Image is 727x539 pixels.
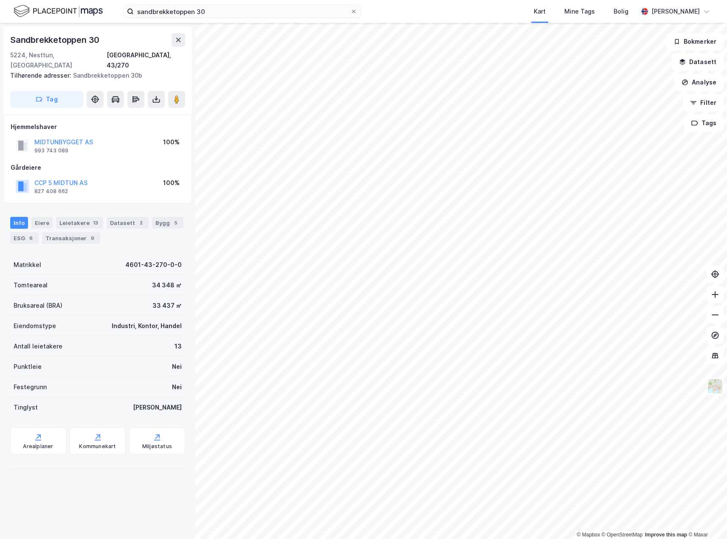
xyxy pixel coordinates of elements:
button: Filter [683,94,724,111]
div: Eiendomstype [14,321,56,331]
div: Industri, Kontor, Handel [112,321,182,331]
div: [GEOGRAPHIC_DATA], 43/270 [107,50,185,70]
div: 100% [163,137,180,147]
div: 4601-43-270-0-0 [125,260,182,270]
div: ESG [10,232,39,244]
div: Eiere [31,217,53,229]
div: 5224, Nesttun, [GEOGRAPHIC_DATA] [10,50,107,70]
button: Analyse [674,74,724,91]
div: 6 [27,234,35,242]
div: 13 [91,219,100,227]
button: Bokmerker [666,33,724,50]
div: Sandbrekketoppen 30 [10,33,101,47]
div: Kart [534,6,546,17]
div: 993 743 089 [34,147,68,154]
div: Leietakere [56,217,103,229]
div: Punktleie [14,362,42,372]
div: [PERSON_NAME] [651,6,700,17]
div: Tomteareal [14,280,48,290]
button: Tags [684,115,724,132]
div: Info [10,217,28,229]
div: 13 [175,341,182,351]
div: Bruksareal (BRA) [14,300,62,311]
div: Bygg [152,217,183,229]
div: Antall leietakere [14,341,62,351]
div: 100% [163,178,180,188]
div: 827 408 662 [34,188,68,195]
img: Z [707,378,723,394]
div: 34 348 ㎡ [152,280,182,290]
div: Mine Tags [564,6,595,17]
div: Gårdeiere [11,163,185,173]
div: Sandbrekketoppen 30b [10,70,178,81]
a: Mapbox [577,532,600,538]
div: Tinglyst [14,402,38,413]
div: Hjemmelshaver [11,122,185,132]
div: Bolig [614,6,628,17]
div: 33 437 ㎡ [152,300,182,311]
div: Nei [172,382,182,392]
div: 9 [88,234,97,242]
div: Nei [172,362,182,372]
div: Arealplaner [23,443,53,450]
img: logo.f888ab2527a4732fd821a326f86c7f29.svg [14,4,103,19]
a: OpenStreetMap [602,532,643,538]
div: Datasett [107,217,149,229]
div: Festegrunn [14,382,47,392]
button: Datasett [672,53,724,70]
input: Søk på adresse, matrikkel, gårdeiere, leietakere eller personer [134,5,350,18]
button: Tag [10,91,83,108]
span: Tilhørende adresser: [10,72,73,79]
div: 2 [137,219,145,227]
div: Miljøstatus [142,443,172,450]
a: Improve this map [645,532,687,538]
div: [PERSON_NAME] [133,402,182,413]
div: Matrikkel [14,260,41,270]
div: Transaksjoner [42,232,100,244]
iframe: Chat Widget [685,498,727,539]
div: 5 [172,219,180,227]
div: Kommunekart [79,443,116,450]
